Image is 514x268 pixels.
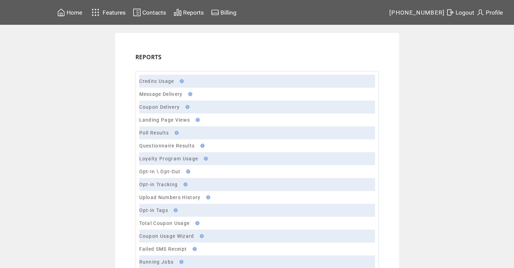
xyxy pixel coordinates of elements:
img: help.gif [198,144,205,148]
span: [PHONE_NUMBER] [389,9,445,16]
img: help.gif [191,247,197,251]
a: Failed SMS Receipt [139,246,187,252]
a: Profile [475,7,504,18]
img: contacts.svg [133,8,141,17]
span: Profile [486,9,503,16]
a: Total Coupon Usage [139,220,190,226]
span: Contacts [142,9,166,16]
a: Loyalty Program Usage [139,156,198,161]
img: help.gif [186,92,192,96]
span: REPORTS [136,53,162,61]
img: help.gif [177,260,183,264]
span: Home [67,9,82,16]
span: Features [103,9,126,16]
a: Opt-in Tracking [139,182,178,187]
a: Credits Usage [139,78,174,84]
img: help.gif [202,157,208,161]
a: Reports [173,7,205,18]
img: creidtcard.svg [211,8,219,17]
a: Billing [210,7,237,18]
img: help.gif [172,208,178,212]
span: Billing [220,9,236,16]
img: chart.svg [174,8,182,17]
img: home.svg [57,8,65,17]
a: Coupon Delivery [139,104,180,110]
a: Contacts [132,7,167,18]
a: Questionnaire Results [139,143,195,148]
a: Logout [445,7,475,18]
a: Opt-In \ Opt-Out [139,169,181,174]
img: help.gif [193,221,199,225]
img: profile.svg [476,8,484,17]
a: Landing Page Views [139,117,190,123]
img: help.gif [198,234,204,238]
a: Features [89,6,127,19]
a: Running Jobs [139,259,174,265]
img: help.gif [183,105,190,109]
img: help.gif [181,182,188,186]
a: Message Delivery [139,91,183,97]
img: help.gif [184,169,190,174]
span: Logout [456,9,474,16]
img: help.gif [194,118,200,122]
img: help.gif [178,79,184,83]
a: Home [56,7,83,18]
a: Coupon Usage Wizard [139,233,194,239]
a: Upload Numbers History [139,195,201,200]
img: help.gif [173,131,179,135]
span: Reports [183,9,204,16]
img: features.svg [90,7,102,18]
a: Poll Results [139,130,169,136]
img: exit.svg [446,8,454,17]
img: help.gif [204,195,210,199]
a: Opt-in Tags [139,208,169,213]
